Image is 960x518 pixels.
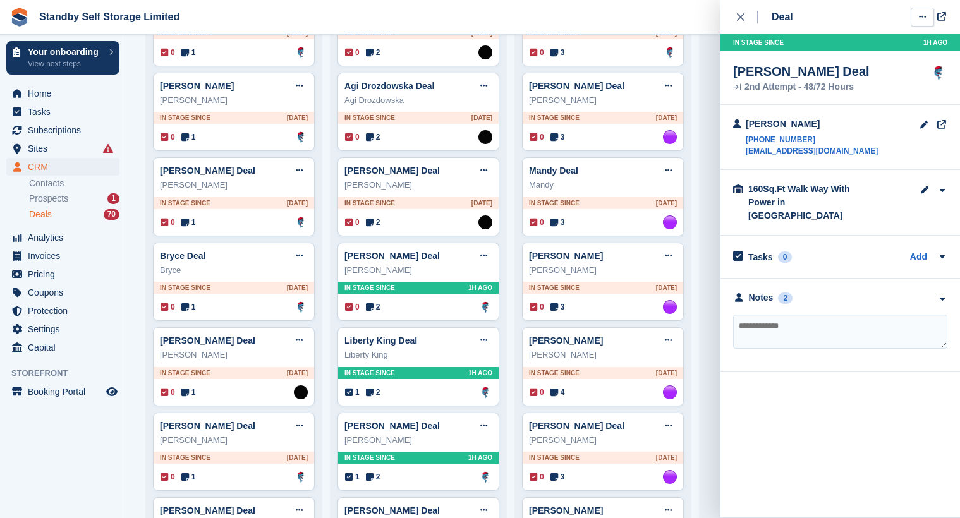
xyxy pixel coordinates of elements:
a: menu [6,383,119,401]
span: In stage since [160,368,210,378]
a: Deals 70 [29,208,119,221]
a: menu [6,339,119,356]
a: [PERSON_NAME] Deal [160,505,255,515]
a: Glenn Fisher [663,45,677,59]
span: 1H AGO [468,368,492,378]
div: 2nd Attempt - 48/72 Hours [733,83,870,92]
div: [PERSON_NAME] [160,94,308,107]
div: Mandy [529,179,677,191]
a: [PHONE_NUMBER] [746,135,826,144]
span: 1 [181,131,196,143]
a: menu [6,247,119,265]
a: menu [6,158,119,176]
a: menu [6,103,119,121]
img: Stephen Hambridge [294,385,308,399]
a: Add [910,250,927,265]
a: Glenn Fisher [294,215,308,229]
a: [PERSON_NAME] Deal [529,421,624,431]
span: In stage since [529,368,580,378]
a: [PERSON_NAME] [160,81,234,91]
img: Glenn Fisher [294,470,308,484]
div: [PERSON_NAME] [344,264,492,277]
span: [DATE] [656,198,677,208]
span: Prospects [29,193,68,205]
img: Glenn Fisher [294,300,308,314]
img: stora-icon-8386f47178a22dfd0bd8f6a31ec36ba5ce8667c1dd55bd0f319d3a0aa187defe.svg [10,8,29,27]
span: In stage since [344,113,395,123]
span: In stage since [344,283,395,292]
img: Glenn Fisher [294,130,308,144]
span: 2 [366,301,380,313]
span: Analytics [28,229,104,246]
span: 0 [345,301,360,313]
span: 0 [530,471,544,483]
span: 0 [345,131,360,143]
span: In stage since [529,113,580,123]
span: In stage since [160,453,210,462]
img: Sue Ford [663,470,677,484]
a: [PERSON_NAME] [529,505,603,515]
img: Sue Ford [663,215,677,229]
img: Glenn Fisher [930,64,947,81]
div: 1 [107,193,119,204]
span: 0 [345,217,360,228]
span: 1 [181,217,196,228]
div: [PERSON_NAME] Deal [733,64,870,79]
img: Stephen Hambridge [478,45,492,59]
span: [DATE] [656,113,677,123]
span: 1 [345,387,360,398]
p: View next steps [28,58,103,69]
span: 3 [550,47,565,58]
span: 1 [181,471,196,483]
span: 0 [161,47,175,58]
span: 0 [161,301,175,313]
div: [PERSON_NAME] [160,434,308,447]
img: Sue Ford [663,385,677,399]
span: Protection [28,302,104,320]
img: Glenn Fisher [478,470,492,484]
a: menu [6,85,119,102]
span: 4 [550,387,565,398]
span: Home [28,85,104,102]
span: In stage since [529,283,580,292]
span: 0 [161,217,175,228]
div: 70 [104,209,119,220]
a: [PERSON_NAME] Deal [344,166,440,176]
span: 2 [366,471,380,483]
span: [DATE] [656,283,677,292]
span: 1 [181,47,196,58]
span: 0 [161,387,175,398]
span: In stage since [160,198,210,208]
div: Liberty King [344,349,492,361]
a: menu [6,302,119,320]
span: 1H AGO [468,453,492,462]
span: 0 [530,387,544,398]
a: [PERSON_NAME] Deal [160,166,255,176]
span: 2 [366,131,380,143]
a: [PERSON_NAME] Deal [529,81,624,91]
span: 0 [530,47,544,58]
div: [PERSON_NAME] [529,349,677,361]
a: Standby Self Storage Limited [34,6,185,27]
img: Glenn Fisher [478,300,492,314]
a: Stephen Hambridge [478,215,492,229]
a: [EMAIL_ADDRESS][DOMAIN_NAME] [746,145,878,157]
span: 0 [530,217,544,228]
span: Pricing [28,265,104,283]
div: [PERSON_NAME] [529,264,677,277]
span: Storefront [11,367,126,380]
span: 1 [181,301,196,313]
span: 2 [366,387,380,398]
div: [PERSON_NAME] [529,434,677,447]
span: Deals [29,208,52,220]
a: Glenn Fisher [294,45,308,59]
span: 1 [181,387,196,398]
span: 0 [530,131,544,143]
